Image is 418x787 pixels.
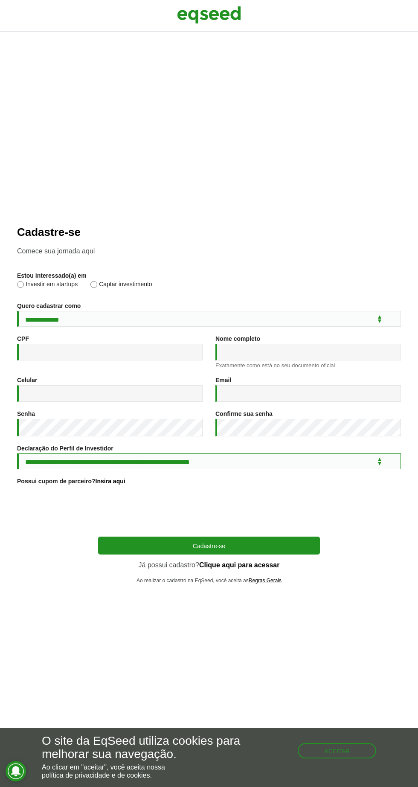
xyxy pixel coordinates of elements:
[17,478,125,484] label: Possui cupom de parceiro?
[98,578,320,584] p: Ao realizar o cadastro na EqSeed, você aceita as
[215,336,260,342] label: Nome completo
[17,226,401,238] h2: Cadastre-se
[42,763,242,779] p: Ao clicar em "aceitar", você aceita nossa .
[98,537,320,555] button: Cadastre-se
[17,411,35,417] label: Senha
[96,478,125,484] a: Insira aqui
[17,273,87,279] label: Estou interessado(a) em
[215,377,231,383] label: Email
[90,281,97,288] input: Captar investimento
[42,772,150,779] a: política de privacidade e de cookies
[177,4,241,26] img: EqSeed Logo
[42,735,242,761] h5: O site da EqSeed utiliza cookies para melhorar sua navegação.
[17,281,24,288] input: Investir em startups
[17,377,37,383] label: Celular
[215,411,273,417] label: Confirme sua senha
[90,281,152,290] label: Captar investimento
[17,445,113,451] label: Declaração do Perfil de Investidor
[249,578,282,583] a: Regras Gerais
[17,281,78,290] label: Investir em startups
[144,495,274,528] iframe: reCAPTCHA
[298,743,376,758] button: Aceitar
[98,561,320,569] p: Já possui cadastro?
[17,247,401,255] p: Comece sua jornada aqui
[17,303,81,309] label: Quero cadastrar como
[199,562,280,569] a: Clique aqui para acessar
[215,363,401,368] div: Exatamente como está no seu documento oficial
[17,336,29,342] label: CPF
